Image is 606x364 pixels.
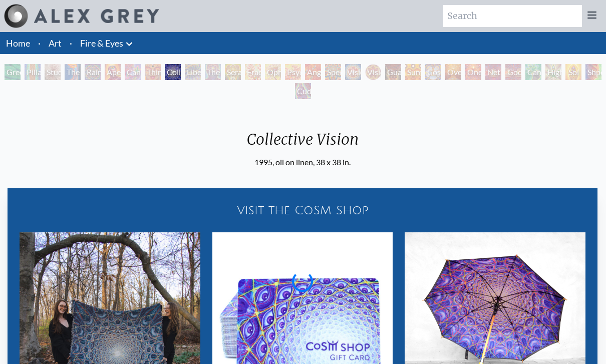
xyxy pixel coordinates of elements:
[65,64,81,80] div: The Torch
[295,83,311,99] div: Cuddle
[305,64,321,80] div: Angel Skin
[49,36,62,50] a: Art
[165,64,181,80] div: Collective Vision
[265,64,281,80] div: Ophanic Eyelash
[325,64,341,80] div: Spectral Lotus
[85,64,101,80] div: Rainbow Eye Ripple
[6,38,30,49] a: Home
[443,5,582,27] input: Search
[565,64,581,80] div: Sol Invictus
[145,64,161,80] div: Third Eye Tears of Joy
[205,64,221,80] div: The Seer
[239,130,367,156] div: Collective Vision
[585,64,601,80] div: Shpongled
[525,64,541,80] div: Cannafist
[225,64,241,80] div: Seraphic Transport Docking on the Third Eye
[385,64,401,80] div: Guardian of Infinite Vision
[14,194,591,226] a: Visit the CoSM Shop
[365,64,381,80] div: Vision [PERSON_NAME]
[80,36,123,50] a: Fire & Eyes
[239,156,367,168] div: 1995, oil on linen, 38 x 38 in.
[545,64,561,80] div: Higher Vision
[485,64,501,80] div: Net of Being
[185,64,201,80] div: Liberation Through Seeing
[125,64,141,80] div: Cannabis Sutra
[285,64,301,80] div: Psychomicrograph of a Fractal Paisley Cherub Feather Tip
[245,64,261,80] div: Fractal Eyes
[405,64,421,80] div: Sunyata
[505,64,521,80] div: Godself
[445,64,461,80] div: Oversoul
[465,64,481,80] div: One
[425,64,441,80] div: Cosmic Elf
[5,64,21,80] div: Green Hand
[25,64,41,80] div: Pillar of Awareness
[66,32,76,54] li: ·
[45,64,61,80] div: Study for the Great Turn
[345,64,361,80] div: Vision Crystal
[34,32,45,54] li: ·
[105,64,121,80] div: Aperture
